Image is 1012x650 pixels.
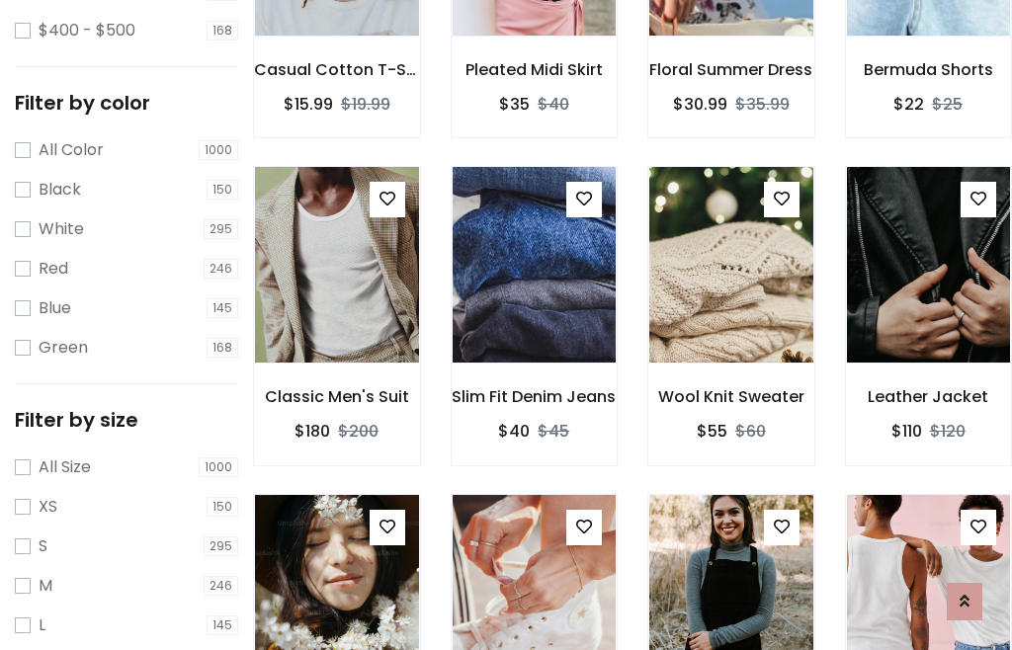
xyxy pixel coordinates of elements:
[338,420,379,443] del: $200
[673,95,727,114] h6: $30.99
[648,387,814,406] h6: Wool Knit Sweater
[207,298,238,318] span: 145
[452,60,618,79] h6: Pleated Midi Skirt
[39,178,81,202] label: Black
[846,387,1012,406] h6: Leather Jacket
[204,219,238,239] span: 295
[204,576,238,596] span: 246
[39,217,84,241] label: White
[735,420,766,443] del: $60
[452,387,618,406] h6: Slim Fit Denim Jeans
[893,95,924,114] h6: $22
[254,60,420,79] h6: Casual Cotton T-Shirt
[846,60,1012,79] h6: Bermuda Shorts
[204,259,238,279] span: 246
[39,455,91,479] label: All Size
[930,420,966,443] del: $120
[932,93,963,116] del: $25
[538,420,569,443] del: $45
[39,19,135,42] label: $400 - $500
[199,457,238,477] span: 1000
[39,336,88,360] label: Green
[538,93,569,116] del: $40
[499,95,530,114] h6: $35
[39,534,47,558] label: S
[199,140,238,160] span: 1000
[341,93,390,116] del: $19.99
[204,536,238,556] span: 295
[207,615,238,635] span: 145
[891,422,922,441] h6: $110
[735,93,790,116] del: $35.99
[207,338,238,358] span: 168
[697,422,727,441] h6: $55
[295,422,330,441] h6: $180
[39,613,45,637] label: L
[648,60,814,79] h6: Floral Summer Dress
[207,180,238,200] span: 150
[15,408,238,432] h5: Filter by size
[39,257,68,281] label: Red
[39,138,104,162] label: All Color
[498,422,530,441] h6: $40
[207,21,238,41] span: 168
[15,91,238,115] h5: Filter by color
[39,296,71,320] label: Blue
[207,497,238,517] span: 150
[39,574,52,598] label: M
[284,95,333,114] h6: $15.99
[39,495,57,519] label: XS
[254,387,420,406] h6: Classic Men's Suit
